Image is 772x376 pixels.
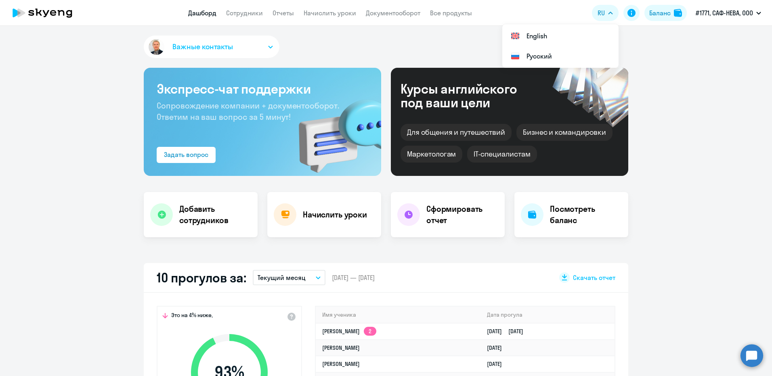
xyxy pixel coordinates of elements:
div: Задать вопрос [164,150,208,159]
span: Это на 4% ниже, [171,311,213,321]
button: Текущий месяц [253,270,325,285]
span: Скачать отчет [573,273,615,282]
h2: 10 прогулов за: [157,269,246,286]
img: bg-img [287,85,381,176]
a: Начислить уроки [304,9,356,17]
div: Баланс [649,8,671,18]
button: Важные контакты [144,36,279,58]
div: Маркетологам [401,146,462,163]
span: RU [598,8,605,18]
th: Имя ученика [316,307,480,323]
div: Бизнес и командировки [516,124,613,141]
img: avatar [147,38,166,56]
span: Сопровождение компании + документооборот. Ответим на ваш вопрос за 5 минут! [157,100,339,122]
ul: RU [502,24,619,68]
h4: Посмотреть баланс [550,203,622,226]
span: [DATE] — [DATE] [332,273,375,282]
th: Дата прогула [480,307,615,323]
h4: Сформировать отчет [426,203,498,226]
img: balance [674,9,682,17]
app-skyeng-badge: 2 [364,327,376,336]
p: #1771, САФ-НЕВА, ООО [696,8,753,18]
div: Курсы английского под ваши цели [401,82,539,109]
h4: Добавить сотрудников [179,203,251,226]
a: [PERSON_NAME] [322,344,360,351]
a: Дашборд [188,9,216,17]
a: [DATE] [487,344,508,351]
button: Задать вопрос [157,147,216,163]
a: Сотрудники [226,9,263,17]
a: Все продукты [430,9,472,17]
h3: Экспресс-чат поддержки [157,81,368,97]
h4: Начислить уроки [303,209,367,220]
div: IT-специалистам [467,146,537,163]
button: Балансbalance [644,5,687,21]
a: [PERSON_NAME] [322,360,360,368]
button: RU [592,5,619,21]
a: [DATE][DATE] [487,328,530,335]
a: [DATE] [487,360,508,368]
img: Русский [510,51,520,61]
a: Отчеты [273,9,294,17]
a: Документооборот [366,9,420,17]
span: Важные контакты [172,42,233,52]
div: Для общения и путешествий [401,124,512,141]
button: #1771, САФ-НЕВА, ООО [692,3,765,23]
p: Текущий месяц [258,273,306,282]
a: [PERSON_NAME]2 [322,328,376,335]
img: English [510,31,520,41]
